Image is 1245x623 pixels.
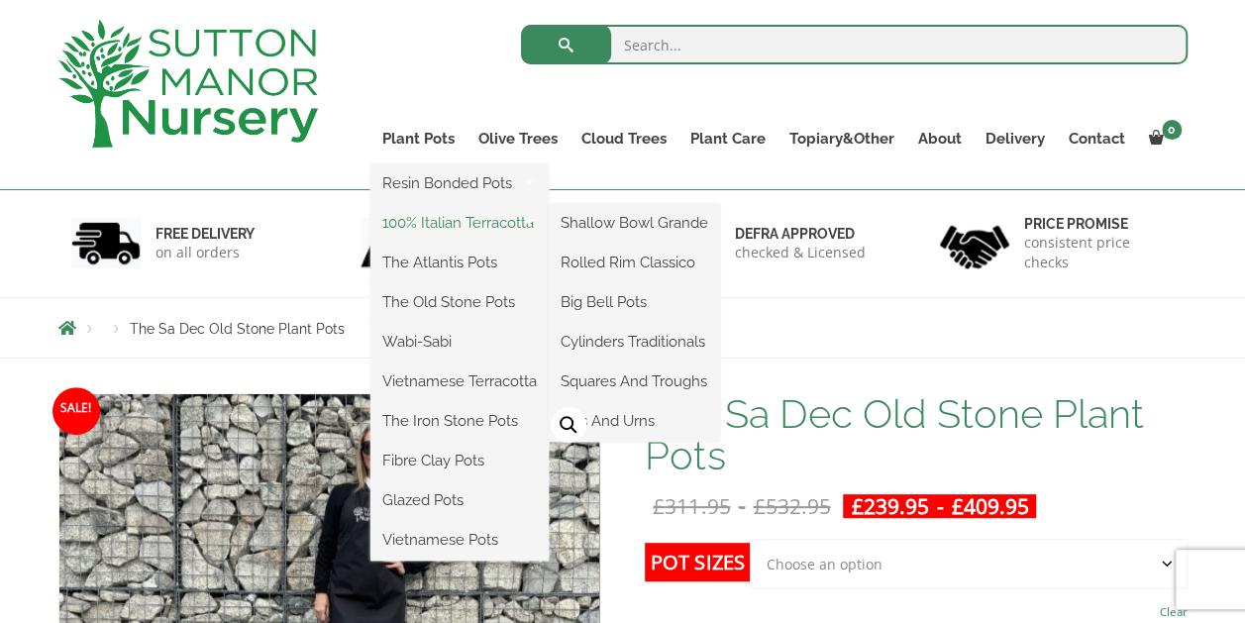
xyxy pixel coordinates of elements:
a: Plant Care [678,125,778,153]
p: on all orders [156,243,255,262]
a: 100% Italian Terracotta [370,208,549,238]
nav: Breadcrumbs [58,320,1188,336]
span: Sale! [52,387,100,435]
a: View full-screen image gallery [551,407,586,443]
span: 0 [1162,120,1182,140]
bdi: 532.95 [753,492,830,520]
a: Squares And Troughs [549,366,720,396]
a: The Iron Stone Pots [370,406,549,436]
input: Search... [521,25,1188,64]
a: Big Bell Pots [549,287,720,317]
a: Contact [1057,125,1137,153]
a: Rolled Rim Classico [549,248,720,277]
span: £ [753,492,765,520]
a: Plant Pots [370,125,467,153]
a: About [906,125,974,153]
a: Vietnamese Pots [370,525,549,555]
a: 0 [1137,125,1188,153]
label: Pot Sizes [645,543,750,581]
a: Vietnamese Terracotta [370,366,549,396]
h1: The Sa Dec Old Stone Plant Pots [645,393,1187,476]
a: Cylinders Traditionals [549,327,720,357]
span: £ [951,492,963,520]
bdi: 409.95 [951,492,1028,520]
a: The Atlantis Pots [370,248,549,277]
img: logo [58,20,318,148]
a: Cloud Trees [570,125,678,153]
a: Jars And Urns [549,406,720,436]
span: £ [851,492,863,520]
bdi: 239.95 [851,492,928,520]
a: Fibre Clay Pots [370,446,549,475]
bdi: 311.95 [653,492,730,520]
h6: Price promise [1024,215,1175,233]
del: - [645,494,838,518]
a: Resin Bonded Pots [370,168,549,198]
a: Topiary&Other [778,125,906,153]
h6: FREE DELIVERY [156,225,255,243]
a: The Old Stone Pots [370,287,549,317]
a: Olive Trees [467,125,570,153]
p: consistent price checks [1024,233,1175,272]
a: Delivery [974,125,1057,153]
a: Wabi-Sabi [370,327,549,357]
span: £ [653,492,665,520]
p: checked & Licensed [735,243,866,262]
a: Shallow Bowl Grande [549,208,720,238]
img: 4.jpg [940,213,1009,273]
img: 1.jpg [71,218,141,268]
h6: Defra approved [735,225,866,243]
img: 2.jpg [361,218,430,268]
a: Glazed Pots [370,485,549,515]
ins: - [843,494,1036,518]
span: The Sa Dec Old Stone Plant Pots [130,321,345,337]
